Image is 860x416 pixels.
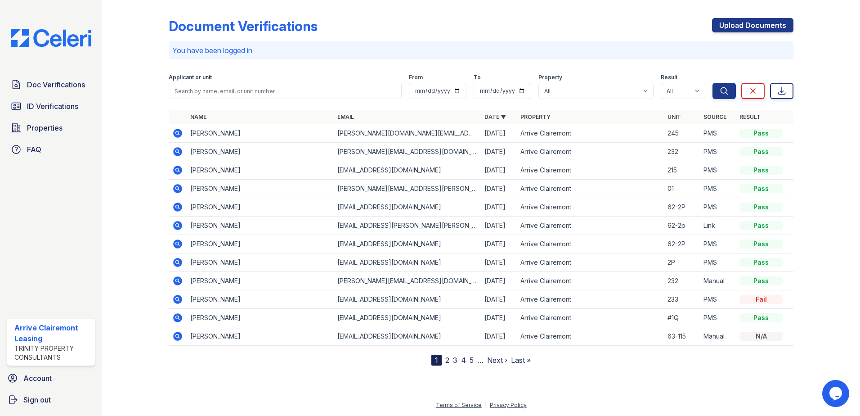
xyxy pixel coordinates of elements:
a: Sign out [4,391,99,409]
img: CE_Logo_Blue-a8612792a0a2168367f1c8372b55b34899dd931a85d93a1a3d3e32e68fde9ad4.png [4,29,99,47]
td: Manual [700,272,736,290]
a: Privacy Policy [490,402,527,408]
td: [PERSON_NAME] [187,143,334,161]
td: [DATE] [481,124,517,143]
td: [PERSON_NAME] [187,309,334,327]
td: 233 [664,290,700,309]
td: Arrive Clairemont [517,235,664,253]
td: Arrive Clairemont [517,290,664,309]
div: Pass [739,184,783,193]
td: 232 [664,143,700,161]
div: N/A [739,332,783,341]
td: [DATE] [481,235,517,253]
a: 4 [461,356,466,365]
a: Next › [487,356,507,365]
td: PMS [700,161,736,180]
iframe: chat widget [822,380,851,407]
td: [DATE] [481,143,517,161]
div: 1 [431,355,442,366]
td: [EMAIL_ADDRESS][PERSON_NAME][PERSON_NAME][DOMAIN_NAME] [334,217,481,235]
div: Pass [739,258,783,267]
td: [DATE] [481,198,517,217]
a: Name [190,113,206,120]
td: [DATE] [481,180,517,198]
td: [DATE] [481,161,517,180]
td: 245 [664,124,700,143]
td: [EMAIL_ADDRESS][DOMAIN_NAME] [334,198,481,217]
span: ID Verifications [27,101,78,112]
td: 62-2P [664,235,700,253]
label: Property [538,74,562,81]
td: [PERSON_NAME] [187,272,334,290]
td: [PERSON_NAME] [187,161,334,180]
td: [DATE] [481,327,517,346]
td: [PERSON_NAME] [187,180,334,198]
span: FAQ [27,144,41,155]
div: Pass [739,166,783,175]
td: [PERSON_NAME] [187,124,334,143]
div: | [485,402,487,408]
td: [PERSON_NAME][EMAIL_ADDRESS][PERSON_NAME][DOMAIN_NAME] [334,180,481,198]
a: Upload Documents [712,18,793,32]
a: FAQ [7,140,95,158]
div: Pass [739,147,783,156]
td: Arrive Clairemont [517,180,664,198]
td: [PERSON_NAME][EMAIL_ADDRESS][DOMAIN_NAME] [334,272,481,290]
span: Sign out [23,394,51,405]
div: Pass [739,276,783,285]
div: Trinity Property Consultants [14,344,91,362]
td: PMS [700,309,736,327]
td: #1Q [664,309,700,327]
label: From [409,74,423,81]
td: PMS [700,198,736,217]
a: ID Verifications [7,97,95,115]
td: [PERSON_NAME] [187,253,334,272]
td: [EMAIL_ADDRESS][DOMAIN_NAME] [334,253,481,272]
td: Arrive Clairemont [517,272,664,290]
td: [EMAIL_ADDRESS][DOMAIN_NAME] [334,161,481,180]
a: Result [739,113,761,120]
td: Arrive Clairemont [517,309,664,327]
span: Properties [27,122,63,133]
div: Arrive Clairemont Leasing [14,322,91,344]
td: [DATE] [481,290,517,309]
td: Arrive Clairemont [517,161,664,180]
a: 3 [453,356,457,365]
td: PMS [700,253,736,272]
a: Terms of Service [436,402,482,408]
td: Arrive Clairemont [517,253,664,272]
div: Fail [739,295,783,304]
td: [EMAIL_ADDRESS][DOMAIN_NAME] [334,327,481,346]
div: Pass [739,203,783,212]
a: Last » [511,356,531,365]
td: [EMAIL_ADDRESS][DOMAIN_NAME] [334,309,481,327]
a: 5 [470,356,474,365]
td: Link [700,217,736,235]
td: PMS [700,235,736,253]
div: Pass [739,129,783,138]
a: Account [4,369,99,387]
span: Account [23,373,52,384]
td: [DATE] [481,253,517,272]
td: 01 [664,180,700,198]
td: [PERSON_NAME][DOMAIN_NAME][EMAIL_ADDRESS][PERSON_NAME][DOMAIN_NAME] [334,124,481,143]
td: Arrive Clairemont [517,124,664,143]
td: Arrive Clairemont [517,198,664,217]
a: Source [703,113,726,120]
td: Arrive Clairemont [517,327,664,346]
td: 62-2P [664,198,700,217]
label: To [474,74,481,81]
div: Pass [739,240,783,249]
a: 2 [445,356,449,365]
a: Date ▼ [484,113,506,120]
p: You have been logged in [172,45,790,56]
td: 232 [664,272,700,290]
td: [PERSON_NAME] [187,290,334,309]
input: Search by name, email, or unit number [169,83,402,99]
td: Arrive Clairemont [517,217,664,235]
div: Document Verifications [169,18,318,34]
td: [DATE] [481,309,517,327]
a: Property [520,113,551,120]
span: Doc Verifications [27,79,85,90]
td: [PERSON_NAME][EMAIL_ADDRESS][DOMAIN_NAME] [334,143,481,161]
